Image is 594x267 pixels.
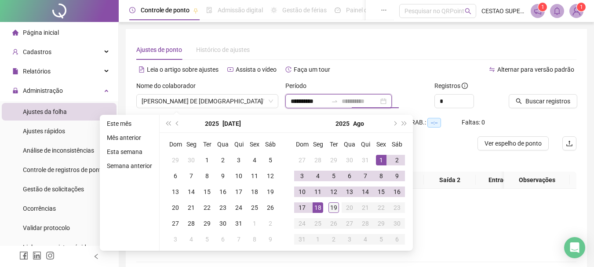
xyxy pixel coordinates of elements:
td: 2025-07-14 [183,184,199,200]
div: 1 [202,155,212,165]
span: Administração [23,87,63,94]
div: 19 [265,187,276,197]
span: Gestão de solicitações [23,186,84,193]
div: 9 [392,171,402,181]
td: 2025-08-08 [373,168,389,184]
td: 2025-08-04 [183,231,199,247]
div: 5 [265,155,276,165]
div: 7 [360,171,371,181]
td: 2025-07-04 [247,152,262,168]
li: Este mês [103,118,156,129]
span: JAQUELINE LIMA DE JESUS [142,95,273,108]
td: 2025-09-02 [326,231,342,247]
span: home [12,29,18,36]
td: 2025-09-03 [342,231,357,247]
td: 2025-08-25 [310,216,326,231]
div: 28 [313,155,323,165]
td: 2025-09-06 [389,231,405,247]
td: 2025-07-09 [215,168,231,184]
div: 27 [344,218,355,229]
div: 30 [344,155,355,165]
td: 2025-07-30 [215,216,231,231]
th: Entrada 3 [476,172,528,189]
span: youtube [227,66,233,73]
td: 2025-07-27 [168,216,183,231]
span: Relatórios [23,68,51,75]
button: super-next-year [400,115,409,132]
td: 2025-08-19 [326,200,342,216]
div: 17 [297,202,307,213]
span: left [93,253,99,260]
div: 9 [265,234,276,245]
div: 21 [186,202,197,213]
td: 2025-08-09 [389,168,405,184]
td: 2025-07-21 [183,200,199,216]
td: 2025-07-17 [231,184,247,200]
div: 25 [313,218,323,229]
td: 2025-07-25 [247,200,262,216]
span: Ocorrências [23,205,56,212]
div: 7 [233,234,244,245]
td: 2025-08-30 [389,216,405,231]
span: bell [553,7,561,15]
div: 23 [392,202,402,213]
td: 2025-07-23 [215,200,231,216]
span: lock [12,88,18,94]
td: 2025-09-05 [373,231,389,247]
div: 5 [202,234,212,245]
div: 21 [360,202,371,213]
div: 11 [313,187,323,197]
div: 25 [249,202,260,213]
div: 31 [233,218,244,229]
div: 30 [392,218,402,229]
span: Registros [434,81,468,91]
td: 2025-08-11 [310,184,326,200]
td: 2025-08-28 [357,216,373,231]
span: ellipsis [381,7,387,13]
td: 2025-08-20 [342,200,357,216]
label: Período [285,81,312,91]
td: 2025-07-11 [247,168,262,184]
td: 2025-06-29 [168,152,183,168]
div: 4 [360,234,371,245]
td: 2025-08-12 [326,184,342,200]
div: 5 [328,171,339,181]
div: 15 [376,187,386,197]
div: 12 [265,171,276,181]
td: 2025-07-15 [199,184,215,200]
div: 1 [249,218,260,229]
td: 2025-08-09 [262,231,278,247]
div: 2 [265,218,276,229]
span: file-done [206,7,212,13]
div: 31 [360,155,371,165]
button: Ver espelho de ponto [477,136,549,150]
td: 2025-08-01 [373,152,389,168]
span: --:-- [427,118,441,128]
span: Painel do DP [346,7,380,14]
div: 6 [344,171,355,181]
th: Dom [168,136,183,152]
td: 2025-08-18 [310,200,326,216]
span: Assista o vídeo [236,66,277,73]
span: 1 [541,4,544,10]
div: 5 [376,234,386,245]
span: Página inicial [23,29,59,36]
div: 22 [376,202,386,213]
span: Alternar para versão padrão [497,66,574,73]
span: Controle de ponto [141,7,189,14]
th: Saída 2 [424,172,476,189]
div: 3 [344,234,355,245]
th: Observações [504,172,570,189]
div: 4 [249,155,260,165]
button: year panel [335,115,350,132]
span: linkedin [33,251,41,260]
td: 2025-07-30 [342,152,357,168]
span: upload [566,140,573,147]
td: 2025-07-10 [231,168,247,184]
div: 8 [249,234,260,245]
td: 2025-08-22 [373,200,389,216]
td: 2025-07-20 [168,200,183,216]
span: pushpin [193,8,198,13]
button: month panel [353,115,364,132]
div: 27 [297,155,307,165]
